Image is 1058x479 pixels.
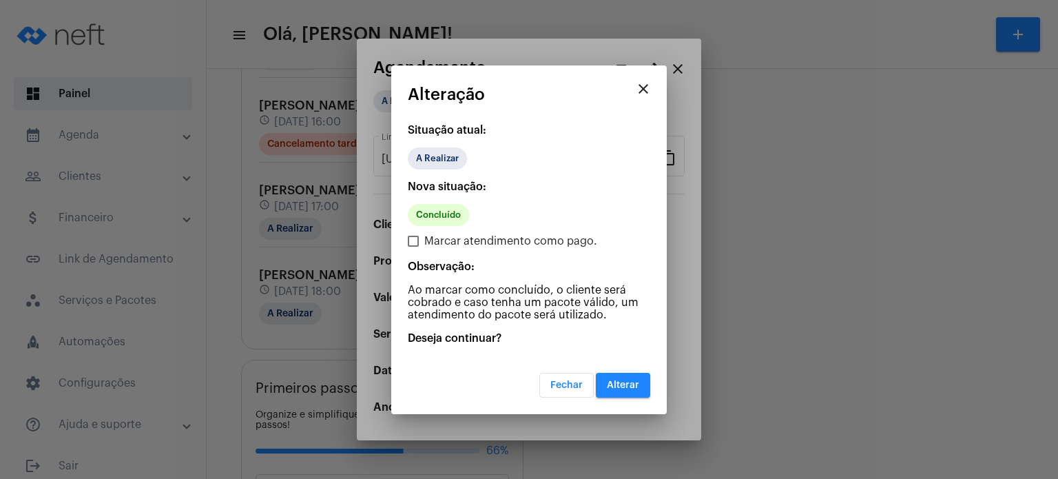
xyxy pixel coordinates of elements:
mat-chip: A Realizar [408,147,467,170]
span: Alteração [408,85,485,103]
span: Fechar [550,380,583,390]
mat-icon: close [635,81,652,97]
p: Situação atual: [408,124,650,136]
span: Alterar [607,380,639,390]
p: Observação: [408,261,650,273]
button: Alterar [596,373,650,398]
mat-chip: Concluído [408,204,469,226]
span: Marcar atendimento como pago. [424,233,597,249]
p: Ao marcar como concluído, o cliente será cobrado e caso tenha um pacote válido, um atendimento do... [408,284,650,321]
p: Deseja continuar? [408,332,650,345]
p: Nova situação: [408,181,650,193]
button: Fechar [539,373,594,398]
